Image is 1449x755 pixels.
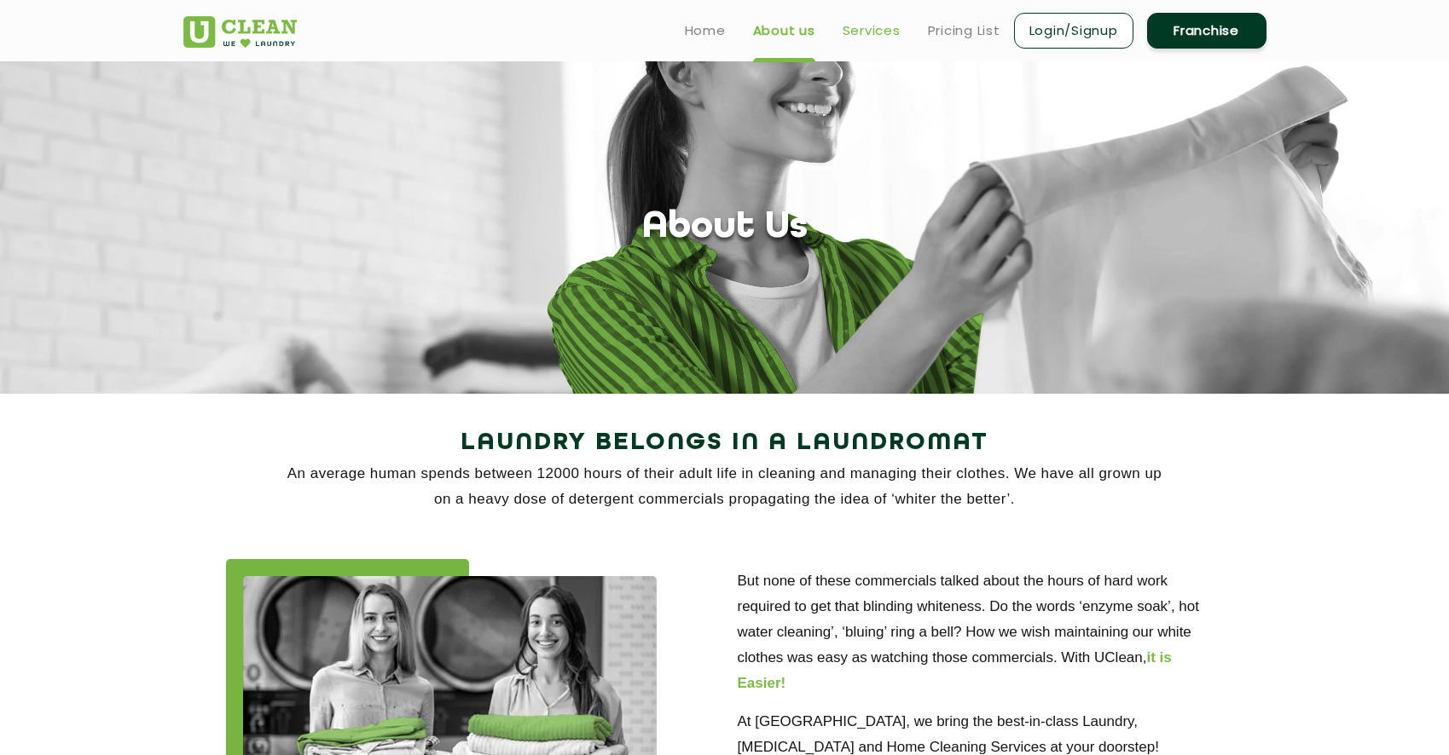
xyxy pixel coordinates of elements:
[753,20,815,41] a: About us
[1014,13,1133,49] a: Login/Signup
[642,206,808,250] h1: About Us
[738,649,1172,691] b: it is Easier!
[685,20,726,41] a: Home
[183,423,1266,464] h2: Laundry Belongs in a Laundromat
[183,16,297,48] img: UClean Laundry and Dry Cleaning
[1147,13,1266,49] a: Franchise
[738,568,1224,696] p: But none of these commercials talked about the hours of hard work required to get that blinding w...
[843,20,901,41] a: Services
[183,461,1266,512] p: An average human spends between 12000 hours of their adult life in cleaning and managing their cl...
[928,20,1000,41] a: Pricing List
